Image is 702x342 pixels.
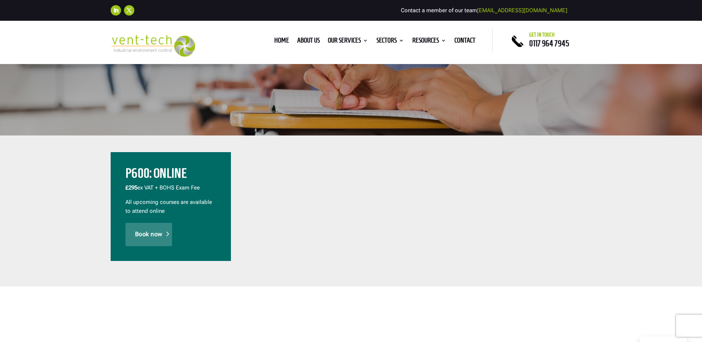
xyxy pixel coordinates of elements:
[412,38,446,46] a: Resources
[274,38,289,46] a: Home
[529,39,569,48] a: 0117 964 7945
[297,38,320,46] a: About us
[376,38,404,46] a: Sectors
[401,7,567,14] span: Contact a member of our team
[125,184,137,191] span: £295
[529,32,555,38] span: Get in touch
[125,223,172,246] a: Book now
[125,198,216,216] p: All upcoming courses are available to attend online
[454,38,476,46] a: Contact
[111,35,195,57] img: 2023-09-27T08_35_16.549ZVENT-TECH---Clear-background
[124,5,134,16] a: Follow on X
[477,7,567,14] a: [EMAIL_ADDRESS][DOMAIN_NAME]
[328,38,368,46] a: Our Services
[111,5,121,16] a: Follow on LinkedIn
[125,167,216,184] h2: P600: Online
[125,184,216,198] p: ex VAT + BOHS Exam Fee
